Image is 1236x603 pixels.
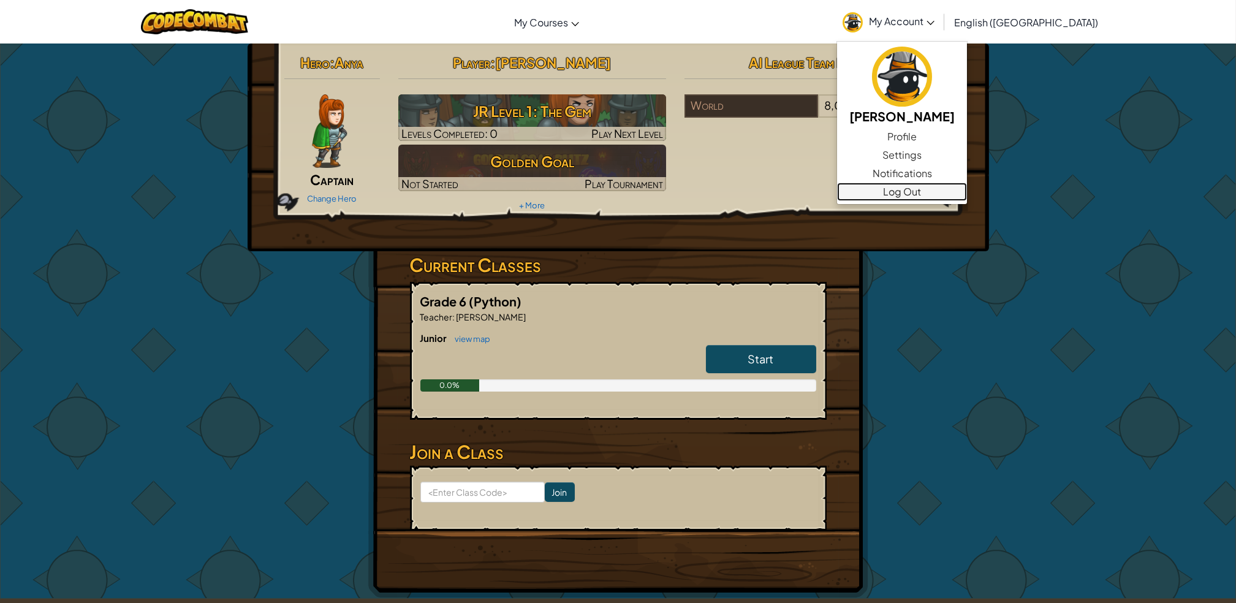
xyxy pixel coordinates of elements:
[824,98,879,112] span: 8,066,364
[410,251,827,279] h3: Current Classes
[948,6,1104,39] a: English ([GEOGRAPHIC_DATA])
[591,126,663,140] span: Play Next Level
[420,482,545,502] input: <Enter Class Code>
[837,164,967,183] a: Notifications
[954,16,1098,29] span: English ([GEOGRAPHIC_DATA])
[519,200,545,210] a: + More
[398,145,666,191] img: Golden Goal
[495,54,611,71] span: [PERSON_NAME]
[453,311,455,322] span: :
[401,126,498,140] span: Levels Completed: 0
[307,194,357,203] a: Change Hero
[837,146,967,164] a: Settings
[684,106,952,120] a: World8,066,364players
[420,311,453,322] span: Teacher
[490,54,495,71] span: :
[398,97,666,125] h3: JR Level 1: The Gem
[837,45,967,127] a: [PERSON_NAME]
[749,54,888,71] span: AI League Team Rankings
[453,54,490,71] span: Player
[873,166,932,181] span: Notifications
[449,334,491,344] a: view map
[872,47,932,107] img: avatar
[401,176,458,191] span: Not Started
[684,94,818,118] div: World
[420,332,449,344] span: Junior
[335,54,363,71] span: Anya
[869,15,935,28] span: My Account
[514,16,568,29] span: My Courses
[398,145,666,191] a: Golden GoalNot StartedPlay Tournament
[837,183,967,201] a: Log Out
[398,94,666,141] a: Play Next Level
[398,94,666,141] img: JR Level 1: The Gem
[508,6,585,39] a: My Courses
[310,171,354,188] span: Captain
[300,54,330,71] span: Hero
[837,127,967,146] a: Profile
[420,294,469,309] span: Grade 6
[843,12,863,32] img: avatar
[312,94,347,168] img: captain-pose.png
[410,438,827,466] h3: Join a Class
[469,294,522,309] span: (Python)
[836,2,941,41] a: My Account
[585,176,663,191] span: Play Tournament
[398,148,666,175] h3: Golden Goal
[420,379,480,392] div: 0.0%
[141,9,248,34] img: CodeCombat logo
[849,107,955,126] h5: [PERSON_NAME]
[330,54,335,71] span: :
[545,482,575,502] input: Join
[748,352,774,366] span: Start
[455,311,526,322] span: [PERSON_NAME]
